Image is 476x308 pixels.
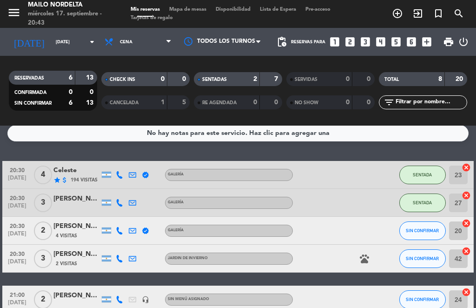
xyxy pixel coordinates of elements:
span: WALK IN [408,6,428,21]
i: headset_mic [142,296,149,303]
span: RESERVADAS [14,76,44,80]
span: Mis reservas [126,7,165,12]
span: [DATE] [6,175,29,186]
span: SIN CONFIRMAR [406,228,439,233]
i: cancel [462,247,471,256]
span: 2 [34,221,52,240]
i: attach_money [61,176,68,184]
span: CANCELADA [110,100,139,105]
span: pending_actions [276,36,287,47]
strong: 1 [161,99,165,106]
span: Tarjetas de regalo [126,15,178,20]
span: 3 [34,194,52,212]
i: arrow_drop_down [86,36,98,47]
strong: 0 [161,76,165,82]
i: menu [7,6,21,20]
i: cancel [462,288,471,297]
strong: 6 [69,74,73,81]
div: Mailo Nordelta [28,0,112,10]
strong: 0 [346,76,350,82]
div: No hay notas para este servicio. Haz clic para agregar una [147,128,330,139]
span: Cena [120,40,132,45]
span: [DATE] [6,203,29,214]
i: search [453,8,464,19]
div: [PERSON_NAME] [53,221,100,232]
i: power_settings_new [458,36,469,47]
span: CONFIRMADA [14,90,46,95]
i: looks_one [329,36,341,48]
div: [PERSON_NAME] [53,290,100,301]
span: Sin menú asignado [168,297,209,301]
span: 20:30 [6,192,29,203]
strong: 0 [367,76,372,82]
strong: 0 [90,89,95,95]
span: SENTADAS [202,77,227,82]
span: Disponibilidad [211,7,255,12]
strong: 0 [69,89,73,95]
i: star [53,176,61,184]
span: NO SHOW [295,100,318,105]
span: 194 Visitas [71,176,98,184]
strong: 7 [274,76,280,82]
i: pets [359,253,370,264]
div: LOG OUT [458,28,469,56]
span: GALERÍA [168,228,184,232]
span: 4 Visitas [56,232,77,240]
span: 20:30 [6,220,29,231]
div: [PERSON_NAME] [53,249,100,260]
span: 2 Visitas [56,260,77,268]
strong: 0 [253,99,257,106]
span: print [443,36,454,47]
span: CHECK INS [110,77,135,82]
span: JARDIN DE INVIERNO [168,256,208,260]
i: turned_in_not [433,8,444,19]
strong: 13 [86,100,95,106]
i: looks_6 [405,36,417,48]
span: [DATE] [6,231,29,241]
span: GALERÍA [168,201,184,204]
strong: 6 [69,100,73,106]
span: TOTAL [384,77,399,82]
span: 3 [34,249,52,268]
strong: 20 [456,76,465,82]
i: verified [142,227,149,234]
i: cancel [462,163,471,172]
i: looks_3 [359,36,371,48]
span: RESERVAR MESA [387,6,408,21]
strong: 0 [182,76,188,82]
input: Filtrar por nombre... [395,97,467,107]
span: 21:00 [6,289,29,300]
span: RE AGENDADA [202,100,237,105]
i: looks_5 [390,36,402,48]
strong: 0 [274,99,280,106]
span: SENTADA [413,172,432,177]
div: [PERSON_NAME] [53,194,100,204]
strong: 0 [367,99,372,106]
span: [DATE] [6,259,29,269]
span: Pre-acceso [301,7,335,12]
strong: 5 [182,99,188,106]
i: add_circle_outline [392,8,403,19]
span: 20:30 [6,248,29,259]
span: SIN CONFIRMAR [14,101,52,106]
i: looks_4 [375,36,387,48]
strong: 0 [346,99,350,106]
span: SIN CONFIRMAR [406,297,439,302]
span: Mapa de mesas [165,7,211,12]
i: looks_two [344,36,356,48]
i: [DATE] [7,33,51,51]
span: BUSCAR [449,6,469,21]
span: Reservas para [291,40,325,45]
div: Celeste [53,165,100,176]
i: verified [142,171,149,179]
span: SERVIDAS [295,77,317,82]
i: exit_to_app [412,8,423,19]
strong: 2 [253,76,257,82]
span: Reserva especial [428,6,449,21]
span: GALERÍA [168,173,184,176]
span: 4 [34,166,52,184]
i: add_box [421,36,433,48]
span: Lista de Espera [255,7,301,12]
strong: 13 [86,74,95,81]
span: SIN CONFIRMAR [406,256,439,261]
